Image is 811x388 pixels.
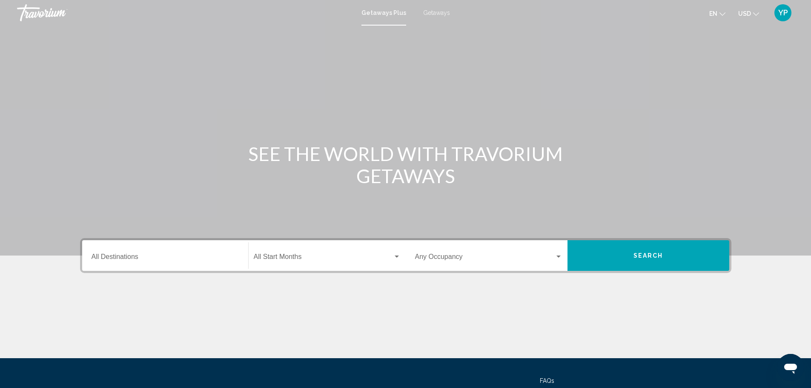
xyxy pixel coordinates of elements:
h1: SEE THE WORLD WITH TRAVORIUM GETAWAYS [246,143,565,187]
button: Change currency [738,7,759,20]
button: Change language [709,7,725,20]
span: USD [738,10,751,17]
span: YP [778,9,788,17]
div: Search widget [82,240,729,271]
button: User Menu [772,4,794,22]
a: Travorium [17,4,353,21]
a: Getaways [423,9,450,16]
a: Getaways Plus [361,9,406,16]
span: en [709,10,717,17]
a: FAQs [540,377,554,384]
span: Search [633,253,663,259]
button: Search [567,240,729,271]
iframe: Button to launch messaging window [777,354,804,381]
